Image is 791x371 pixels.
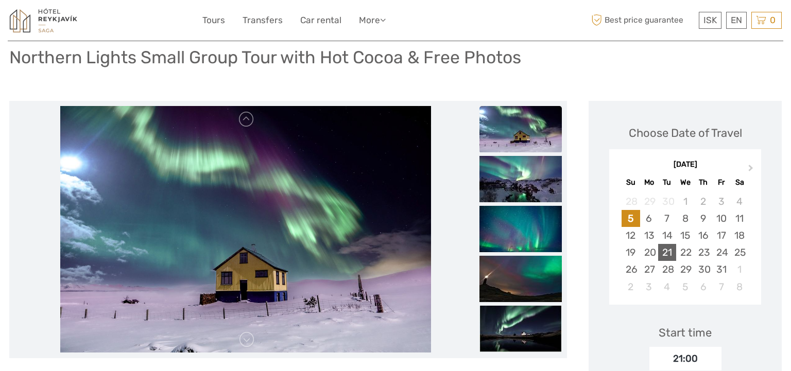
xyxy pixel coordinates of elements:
div: Choose Date of Travel [629,125,742,141]
div: EN [726,12,747,29]
span: 0 [768,15,777,25]
div: Choose Friday, October 31st, 2025 [712,261,730,278]
div: Choose Thursday, October 16th, 2025 [694,227,712,244]
div: Choose Sunday, October 12th, 2025 [622,227,640,244]
div: Mo [640,175,658,189]
span: Best price guarantee [589,12,696,29]
img: c98f3496009e44809d000fa2aee3e51b_main_slider.jpeg [60,106,431,353]
div: Choose Thursday, October 9th, 2025 [694,210,712,227]
div: Choose Tuesday, October 28th, 2025 [658,261,676,278]
div: Choose Friday, November 7th, 2025 [712,278,730,295]
div: Choose Monday, October 13th, 2025 [640,227,658,244]
img: 7b10c2ed7d464e8ba987b42cc1113a35_slider_thumbnail.jpg [479,206,562,252]
div: Choose Friday, October 10th, 2025 [712,210,730,227]
div: Choose Sunday, October 19th, 2025 [622,244,640,261]
div: Fr [712,175,730,189]
div: Su [622,175,640,189]
div: Choose Wednesday, October 22nd, 2025 [676,244,694,261]
div: Choose Thursday, October 30th, 2025 [694,261,712,278]
div: 21:00 [649,347,721,370]
img: 620f1439602b4a4588db59d06174df7a_slider_thumbnail.jpg [479,256,562,302]
div: Choose Saturday, November 1st, 2025 [730,261,748,278]
div: Not available Thursday, October 2nd, 2025 [694,193,712,210]
div: Choose Friday, October 24th, 2025 [712,244,730,261]
img: 1545-f919e0b8-ed97-4305-9c76-0e37fee863fd_logo_small.jpg [9,8,78,33]
div: Not available Saturday, October 4th, 2025 [730,193,748,210]
a: Transfers [243,13,283,28]
div: Choose Thursday, November 6th, 2025 [694,278,712,295]
a: Tours [202,13,225,28]
div: Choose Saturday, November 8th, 2025 [730,278,748,295]
div: Choose Tuesday, October 21st, 2025 [658,244,676,261]
div: Choose Friday, October 17th, 2025 [712,227,730,244]
div: month 2025-10 [612,193,758,295]
div: Choose Sunday, October 26th, 2025 [622,261,640,278]
div: Choose Saturday, October 18th, 2025 [730,227,748,244]
div: Sa [730,175,748,189]
div: Choose Wednesday, November 5th, 2025 [676,278,694,295]
h1: Northern Lights Small Group Tour with Hot Cocoa & Free Photos [9,47,521,68]
div: Not available Sunday, September 28th, 2025 [622,193,640,210]
div: Start time [659,325,712,341]
div: Choose Monday, October 20th, 2025 [640,244,658,261]
div: Choose Thursday, October 23rd, 2025 [694,244,712,261]
div: Choose Monday, November 3rd, 2025 [640,278,658,295]
span: ISK [703,15,717,25]
img: c98f3496009e44809d000fa2aee3e51b_slider_thumbnail.jpeg [479,106,562,152]
div: Not available Wednesday, October 1st, 2025 [676,193,694,210]
div: Choose Monday, October 6th, 2025 [640,210,658,227]
div: [DATE] [609,160,761,170]
a: More [359,13,386,28]
div: Choose Sunday, November 2nd, 2025 [622,278,640,295]
div: Choose Sunday, October 5th, 2025 [622,210,640,227]
a: Car rental [300,13,341,28]
div: We [676,175,694,189]
div: Choose Wednesday, October 15th, 2025 [676,227,694,244]
button: Next Month [744,162,760,179]
div: Choose Tuesday, October 14th, 2025 [658,227,676,244]
div: Choose Tuesday, November 4th, 2025 [658,278,676,295]
div: Tu [658,175,676,189]
img: e4424fe0495f47ce9cd929889794f304_slider_thumbnail.jpg [479,306,562,352]
div: Choose Wednesday, October 8th, 2025 [676,210,694,227]
img: 8c3ac6806fd64b33a2ca3b64f1dd7e56_slider_thumbnail.jpg [479,156,562,202]
div: Choose Monday, October 27th, 2025 [640,261,658,278]
div: Not available Friday, October 3rd, 2025 [712,193,730,210]
div: Choose Wednesday, October 29th, 2025 [676,261,694,278]
div: Choose Saturday, October 11th, 2025 [730,210,748,227]
div: Th [694,175,712,189]
div: Not available Monday, September 29th, 2025 [640,193,658,210]
div: Choose Saturday, October 25th, 2025 [730,244,748,261]
div: Choose Tuesday, October 7th, 2025 [658,210,676,227]
div: Not available Tuesday, September 30th, 2025 [658,193,676,210]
